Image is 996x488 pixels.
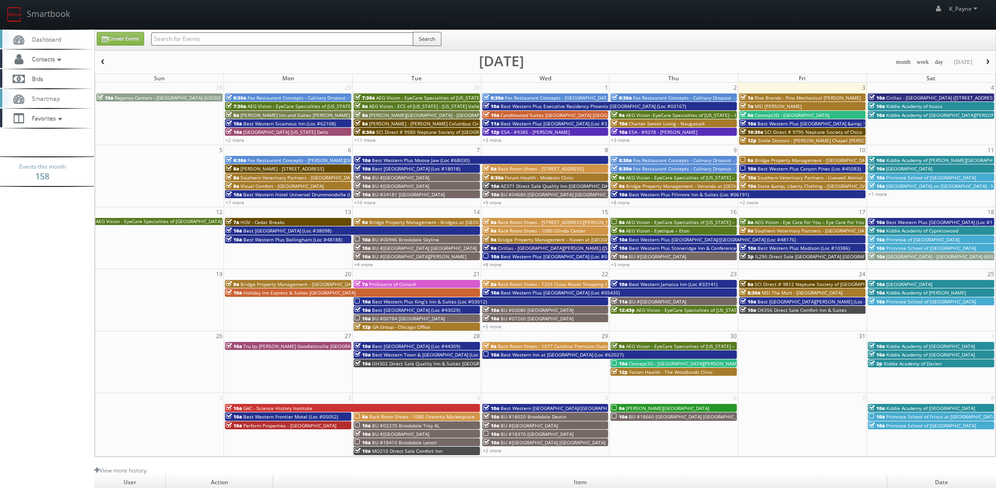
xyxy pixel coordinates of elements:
span: 10a [483,315,499,322]
span: 10a [740,183,756,189]
span: AEG Vision - EyeCare Specialties of [US_STATE] – [PERSON_NAME] Eye Care [626,174,794,181]
span: BU #[GEOGRAPHIC_DATA] [372,431,429,437]
span: 8a [483,343,496,349]
span: 11a [611,298,627,305]
span: Best [GEOGRAPHIC_DATA][PERSON_NAME] (Loc #32091) [757,298,883,305]
span: 10a [355,315,371,322]
span: Forum Health - Modesto Clinic [505,174,573,181]
span: Kiddie Academy of [GEOGRAPHIC_DATA] [886,405,975,411]
span: Best Western Hotel Universel Drummondville (Loc #67019) [243,191,377,198]
span: Forum Health - The Woodlands Clinic [629,369,713,375]
span: 6:30a [611,94,632,101]
span: Smile Doctors - [PERSON_NAME] Chapel [PERSON_NAME] Orthodontics [758,137,917,144]
span: 10a [226,343,242,349]
span: 8:30a [740,289,760,296]
span: 10a [869,236,885,243]
span: 10a [611,413,627,420]
span: 10a [483,191,499,198]
span: Kiddie Academy of [PERSON_NAME] [886,289,966,296]
span: BU #18370 [GEOGRAPHIC_DATA] [501,431,573,437]
span: AEG Vision - Eyetique – Eton [626,227,689,234]
span: [GEOGRAPHIC_DATA] [886,281,932,287]
span: 12p [483,129,500,135]
span: 7a [740,103,753,109]
span: Bridge Property Management - [GEOGRAPHIC_DATA] at [GEOGRAPHIC_DATA] [240,281,411,287]
span: 10a [869,413,885,420]
span: 9a [611,112,625,118]
span: [PERSON_NAME] Inn and Suites [PERSON_NAME] [240,112,350,118]
span: Favorites [27,114,64,122]
span: 10a [483,112,499,118]
span: SCI Direct # 9812 Neptune Society of [GEOGRAPHIC_DATA] [755,281,886,287]
span: BU #[GEOGRAPHIC_DATA] [629,298,686,305]
span: 10a [869,351,885,358]
span: Best Western Plus Fillmore Inn & Suites (Loc #06191) [629,191,749,198]
span: 10a [611,191,627,198]
span: Primrose School of [GEOGRAPHIC_DATA] [886,174,976,181]
span: 10a [355,307,371,313]
span: 8a [483,227,496,234]
span: 10a [355,360,371,367]
span: Bridge Property Management - Bridges at [GEOGRAPHIC_DATA] [369,219,511,225]
span: 9a [740,227,753,234]
span: 10a [869,183,885,189]
span: Best Western Plus Canyon Pines (Loc #45083) [757,165,861,172]
span: IL290 Direct Sale [GEOGRAPHIC_DATA] [GEOGRAPHIC_DATA][PERSON_NAME][GEOGRAPHIC_DATA] [755,253,972,260]
span: 1a [740,94,753,101]
span: Best [GEOGRAPHIC_DATA] (Loc #44309) [372,343,460,349]
span: 10a [611,360,627,367]
span: Rack Room Shoes - 1080 Oneonta Marketplace [369,413,475,420]
span: SCI Direct # 9795 Neptune Society of Chico [764,129,862,135]
a: +2 more [740,199,758,206]
input: Search for Events [151,32,413,46]
span: AEG Vision - EyeCare Specialties of [GEOGRAPHIC_DATA] – [PERSON_NAME] Eyecare Associates ([PERSON... [96,218,350,225]
span: Best [GEOGRAPHIC_DATA] (Loc #38098) [243,227,332,234]
span: OH302 Direct Sale Quality Inn & Suites [GEOGRAPHIC_DATA] - [GEOGRAPHIC_DATA] [372,360,558,367]
span: BU #[GEOGRAPHIC_DATA] [GEOGRAPHIC_DATA] [501,439,605,446]
span: 10a [355,157,371,163]
span: 10a [740,165,756,172]
span: Best Western Plus Madison (Loc #10386) [757,245,850,251]
span: 8a [226,165,239,172]
a: +3 more [483,137,502,143]
span: Bridge Property Management - [GEOGRAPHIC_DATA] [755,157,872,163]
span: Rack Room Shoes - 1090 Olinda Center [498,227,586,234]
span: Best Western Inn at [GEOGRAPHIC_DATA] (Loc #62027) [501,351,624,358]
span: 10a [483,351,499,358]
span: MSI The Mart - [GEOGRAPHIC_DATA] [762,289,842,296]
a: View more history [94,466,147,474]
span: 10a [226,129,242,135]
span: 10a [869,422,885,429]
span: 8a [355,112,368,118]
span: 10a [483,431,499,437]
span: 8a [740,281,753,287]
span: BU #00946 Brookdale Skyline [372,236,439,243]
span: Regency Centers - [GEOGRAPHIC_DATA] (63020) [115,94,221,101]
span: Cirillas - [GEOGRAPHIC_DATA][PERSON_NAME] ([STREET_ADDRESS]) [498,245,647,251]
span: 10a [611,253,627,260]
span: 8a [483,281,496,287]
span: Primrose School of [GEOGRAPHIC_DATA] [886,245,976,251]
span: Best Western Plus [GEOGRAPHIC_DATA] (Loc #35038) [501,120,620,127]
span: 10a [483,405,499,411]
span: 10a [869,281,885,287]
span: 10a [355,245,371,251]
a: +10 more [354,199,376,206]
span: BU #18410 Brookdale Lenoir [372,439,437,446]
span: 10a [869,253,885,260]
span: State &amp; Liberty Clothing - [GEOGRAPHIC_DATA] - [GEOGRAPHIC_DATA], [GEOGRAPHIC_DATA] [757,183,972,189]
span: 10a [355,236,371,243]
a: +9 more [483,199,502,206]
span: 6:30a [226,94,246,101]
span: 10a [740,245,756,251]
span: 10a [97,94,113,101]
span: 10a [869,289,885,296]
span: Best Western Plus Bellingham (Loc #48188) [243,236,342,243]
span: Concept3D - [GEOGRAPHIC_DATA][PERSON_NAME] [629,360,741,367]
span: 10a [740,174,756,181]
h2: [DATE] [479,56,524,66]
span: 8a [483,219,496,225]
span: 10a [869,157,885,163]
span: HGV - Cedar Breaks [240,219,285,225]
span: 10a [226,227,242,234]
